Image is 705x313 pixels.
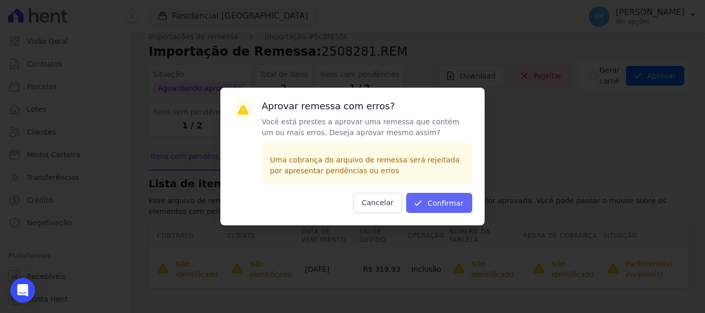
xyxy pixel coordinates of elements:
p: Uma cobrança do arquivo de remessa será rejeitada por apresentar pendências ou erros [270,155,464,176]
div: Open Intercom Messenger [10,278,35,303]
button: Cancelar [353,193,403,213]
h3: Aprovar remessa com erros? [262,100,472,112]
p: Você está prestes a aprovar uma remessa que contém um ou mais erros. Deseja aprovar mesmo assim? [262,117,472,138]
button: Confirmar [406,193,472,213]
